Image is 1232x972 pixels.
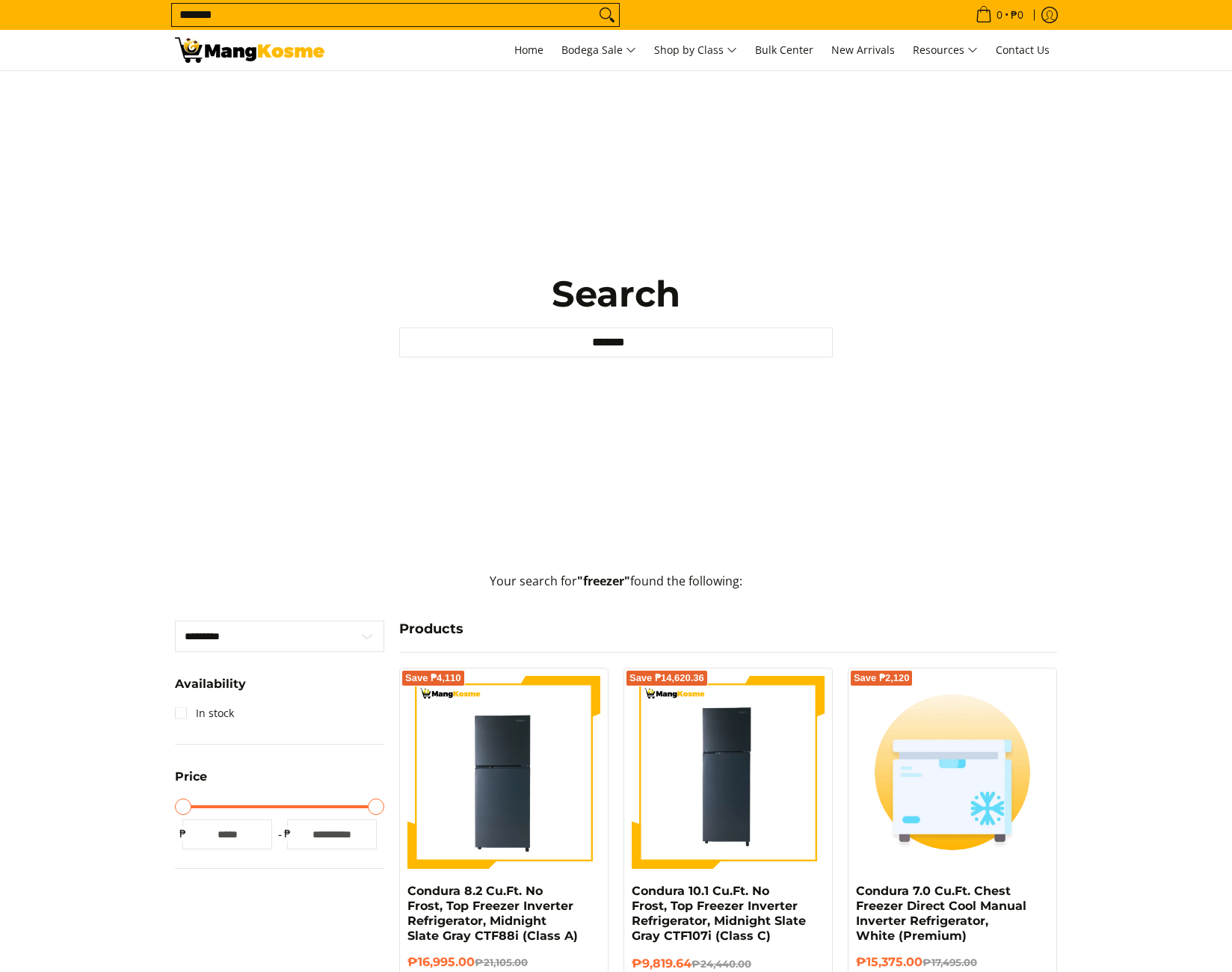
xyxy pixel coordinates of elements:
a: Condura 8.2 Cu.Ft. No Frost, Top Freezer Inverter Refrigerator, Midnight Slate Gray CTF88i (Class A) [407,884,578,943]
a: Bodega Sale [554,30,644,70]
h6: ₱15,375.00 [856,955,1049,970]
strong: "freezer" [577,573,630,589]
span: ₱ [175,826,190,841]
span: Save ₱14,620.36 [629,674,704,683]
del: ₱17,495.00 [923,956,977,968]
span: New Arrivals [831,43,895,57]
span: Availability [175,678,246,690]
span: Save ₱4,110 [405,674,461,683]
a: Shop by Class [647,30,745,70]
del: ₱24,440.00 [692,958,751,970]
a: Home [507,30,551,70]
a: Resources [905,30,985,70]
button: Search [595,4,619,26]
img: chest-freezer-thumbnail-icon-mang-kosme [856,676,1049,869]
img: Condura 8.2 Cu.Ft. No Frost, Top Freezer Inverter Refrigerator, Midnight Slate Gray CTF88i (Class A) [407,676,600,869]
h1: Search [399,271,833,316]
span: • [971,7,1028,23]
h6: ₱16,995.00 [407,955,600,970]
a: Bulk Center [748,30,821,70]
a: Contact Us [988,30,1057,70]
img: Condura 10.1 Cu.Ft. No Frost, Top Freezer Inverter Refrigerator, Midnight Slate Gray CTF107i (Cla... [632,676,825,869]
span: 0 [994,10,1005,20]
span: Save ₱2,120 [854,674,910,683]
a: In stock [175,701,234,725]
span: Resources [913,41,978,60]
p: Your search for found the following: [175,572,1057,606]
span: Bodega Sale [561,41,636,60]
summary: Open [175,771,207,794]
span: ₱0 [1008,10,1026,20]
a: New Arrivals [824,30,902,70]
span: Home [514,43,543,57]
span: Shop by Class [654,41,737,60]
span: Bulk Center [755,43,813,57]
h4: Products [399,621,1057,638]
nav: Main Menu [339,30,1057,70]
img: Search: 35 results found for &quot;freezer&quot; | Mang Kosme [175,37,324,63]
a: Condura 7.0 Cu.Ft. Chest Freezer Direct Cool Manual Inverter Refrigerator, White (Premium) [856,884,1026,943]
summary: Open [175,678,246,701]
span: Contact Us [996,43,1050,57]
a: Condura 10.1 Cu.Ft. No Frost, Top Freezer Inverter Refrigerator, Midnight Slate Gray CTF107i (Cla... [632,884,806,943]
span: Price [175,771,207,783]
del: ₱21,105.00 [475,956,528,968]
span: ₱ [280,826,295,841]
h6: ₱9,819.64 [632,956,825,971]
